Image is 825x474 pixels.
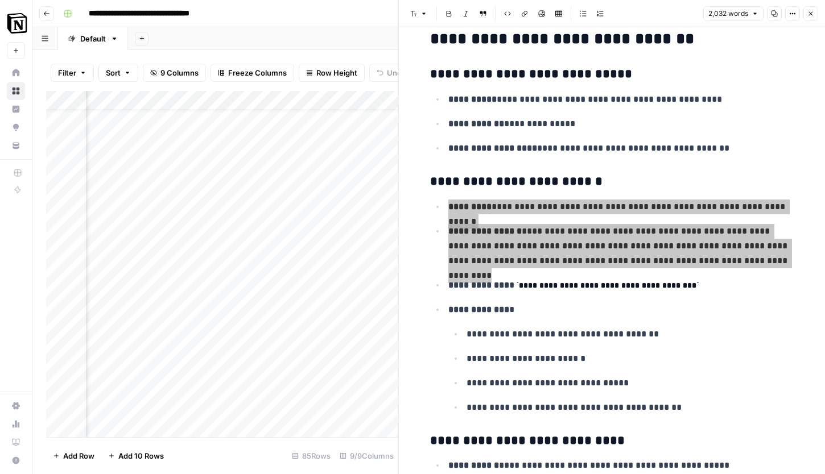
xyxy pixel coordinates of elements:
a: Settings [7,397,25,415]
a: Insights [7,100,25,118]
span: Add 10 Rows [118,450,164,461]
a: Learning Hub [7,433,25,451]
span: 9 Columns [160,67,199,78]
button: 2,032 words [703,6,764,21]
button: Workspace: Notion [7,9,25,38]
span: Sort [106,67,121,78]
a: Home [7,64,25,82]
span: Freeze Columns [228,67,287,78]
button: 9 Columns [143,64,206,82]
button: Sort [98,64,138,82]
button: Help + Support [7,451,25,469]
a: Default [58,27,128,50]
button: Freeze Columns [211,64,294,82]
div: Default [80,33,106,44]
button: Filter [51,64,94,82]
button: Undo [369,64,414,82]
span: 2,032 words [708,9,748,19]
a: Opportunities [7,118,25,136]
span: Row Height [316,67,357,78]
span: Add Row [63,450,94,461]
div: 9/9 Columns [335,447,398,465]
div: 85 Rows [287,447,335,465]
a: Usage [7,415,25,433]
button: Add 10 Rows [101,447,171,465]
a: Browse [7,82,25,100]
a: Your Data [7,136,25,155]
span: Filter [58,67,76,78]
img: Notion Logo [7,13,27,34]
button: Add Row [46,447,101,465]
button: Row Height [299,64,365,82]
span: Undo [387,67,406,78]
